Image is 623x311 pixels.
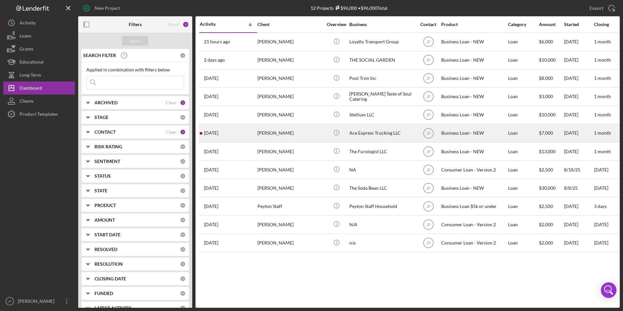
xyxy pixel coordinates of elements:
[426,76,430,81] text: JP
[349,161,414,178] div: NA
[441,52,506,69] div: Business Loan - NEW
[257,179,323,197] div: [PERSON_NAME]
[426,241,430,245] text: JP
[20,55,44,70] div: Educational
[94,144,122,149] b: RISK RATING
[94,100,118,105] b: ARCHIVED
[180,246,186,252] div: 0
[508,216,538,233] div: Loan
[564,88,593,105] div: [DATE]
[564,143,593,160] div: [DATE]
[508,88,538,105] div: Loan
[441,106,506,124] div: Business Loan - NEW
[180,129,186,135] div: 1
[204,39,230,44] time: 2025-10-14 16:25
[94,217,115,223] b: AMOUNT
[257,106,323,124] div: [PERSON_NAME]
[204,130,218,136] time: 2025-10-09 13:46
[20,95,34,109] div: Clients
[589,2,603,15] div: Export
[20,42,33,57] div: Grants
[594,57,611,63] time: 1 month
[508,125,538,142] div: Loan
[508,52,538,69] div: Loan
[508,179,538,197] div: Loan
[441,88,506,105] div: Business Loan - NEW
[180,173,186,179] div: 0
[508,234,538,252] div: Loan
[180,100,186,106] div: 1
[204,112,218,117] time: 2025-10-11 21:38
[257,161,323,178] div: [PERSON_NAME]
[180,290,186,296] div: 0
[539,57,556,63] span: $10,000
[3,295,75,308] button: JP[PERSON_NAME]
[3,81,75,95] a: Dashboard
[257,70,323,87] div: [PERSON_NAME]
[3,55,75,68] button: Educational
[564,161,593,178] div: 8/18/25
[180,202,186,208] div: 0
[564,125,593,142] div: [DATE]
[441,234,506,252] div: Consumer Loan - Version 2
[564,216,593,233] div: [DATE]
[94,173,111,179] b: STATUS
[180,232,186,238] div: 0
[539,167,553,172] span: $2,500
[204,76,218,81] time: 2025-10-12 19:26
[204,94,218,99] time: 2025-10-11 21:42
[20,81,42,96] div: Dashboard
[3,108,75,121] a: Product Templates
[257,125,323,142] div: [PERSON_NAME]
[594,222,608,227] time: [DATE]
[508,33,538,51] div: Loan
[200,22,228,27] div: Activity
[426,186,430,190] text: JP
[349,179,414,197] div: The Soda Bean LLC
[182,21,189,28] div: 2
[508,198,538,215] div: Loan
[3,42,75,55] a: Grants
[204,149,218,154] time: 2025-10-06 17:11
[508,161,538,178] div: Loan
[426,131,430,136] text: JP
[168,22,179,27] div: Reset
[16,295,59,309] div: [PERSON_NAME]
[539,75,553,81] span: $8,000
[564,22,593,27] div: Started
[594,149,611,154] time: 1 month
[426,95,430,99] text: JP
[311,5,387,11] div: 12 Projects • $96,000 Total
[539,203,553,209] span: $2,500
[20,29,31,44] div: Loans
[257,33,323,51] div: [PERSON_NAME]
[257,198,323,215] div: Peyton Staff
[441,125,506,142] div: Business Loan - NEW
[349,70,414,87] div: Pool Tron Inc
[83,53,116,58] b: SEARCH FILTER
[204,240,218,245] time: 2025-07-22 19:40
[3,95,75,108] a: Clients
[539,149,556,154] span: $13,000
[204,222,218,227] time: 2025-07-28 18:55
[257,143,323,160] div: [PERSON_NAME]
[324,22,349,27] div: Overview
[8,300,11,303] text: JP
[94,291,113,296] b: FUNDED
[564,70,593,87] div: [DATE]
[508,22,538,27] div: Category
[349,125,414,142] div: Ace Express Trucking LLC
[539,112,556,117] span: $10,000
[257,234,323,252] div: [PERSON_NAME]
[426,149,430,154] text: JP
[441,198,506,215] div: Business Loan $5k or under
[349,88,414,105] div: [PERSON_NAME] Taste of Soul Catering
[3,68,75,81] button: Long-Term
[122,36,148,46] button: Apply
[594,130,611,136] time: 1 month
[94,129,116,135] b: CONTACT
[257,22,323,27] div: Client
[564,234,593,252] div: [DATE]
[539,185,556,191] span: $30,000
